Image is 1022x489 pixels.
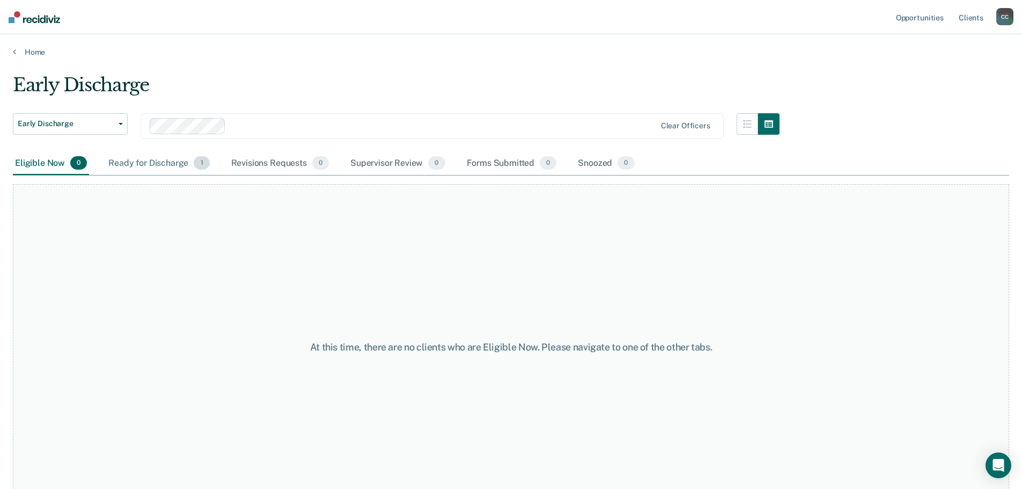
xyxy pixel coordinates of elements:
[428,156,445,170] span: 0
[18,119,114,128] span: Early Discharge
[106,152,211,176] div: Ready for Discharge1
[13,113,128,135] button: Early Discharge
[465,152,559,176] div: Forms Submitted0
[661,121,710,130] div: Clear officers
[540,156,556,170] span: 0
[348,152,447,176] div: Supervisor Review0
[13,47,1009,57] a: Home
[13,74,780,105] div: Early Discharge
[13,152,89,176] div: Eligible Now0
[996,8,1013,25] div: C C
[617,156,634,170] span: 0
[996,8,1013,25] button: CC
[70,156,87,170] span: 0
[312,156,329,170] span: 0
[576,152,636,176] div: Snoozed0
[262,341,760,353] div: At this time, there are no clients who are Eligible Now. Please navigate to one of the other tabs.
[986,452,1011,478] div: Open Intercom Messenger
[9,11,60,23] img: Recidiviz
[229,152,331,176] div: Revisions Requests0
[194,156,209,170] span: 1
